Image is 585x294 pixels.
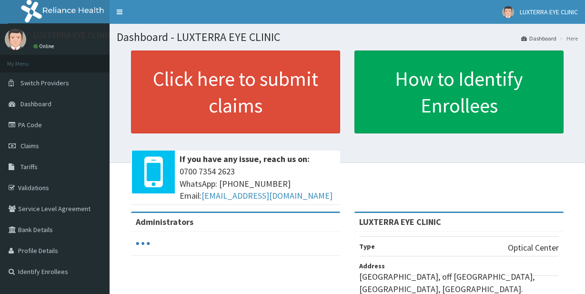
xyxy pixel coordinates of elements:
[131,51,340,133] a: Click here to submit claims
[180,153,310,164] b: If you have any issue, reach us on:
[521,34,556,42] a: Dashboard
[359,262,385,270] b: Address
[117,31,578,43] h1: Dashboard - LUXTERRA EYE CLINIC
[20,100,51,108] span: Dashboard
[508,242,559,254] p: Optical Center
[557,34,578,42] li: Here
[136,216,193,227] b: Administrators
[5,29,26,50] img: User Image
[33,31,112,40] p: LUXTERRA EYE CLINIC
[136,236,150,251] svg: audio-loading
[202,190,333,201] a: [EMAIL_ADDRESS][DOMAIN_NAME]
[354,51,564,133] a: How to Identify Enrollees
[33,43,56,50] a: Online
[20,162,38,171] span: Tariffs
[359,242,375,251] b: Type
[20,79,69,87] span: Switch Providers
[20,142,39,150] span: Claims
[180,165,335,202] span: 0700 7354 2623 WhatsApp: [PHONE_NUMBER] Email:
[359,216,441,227] strong: LUXTERRA EYE CLINIC
[502,6,514,18] img: User Image
[520,8,578,16] span: LUXTERRA EYE CLINIC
